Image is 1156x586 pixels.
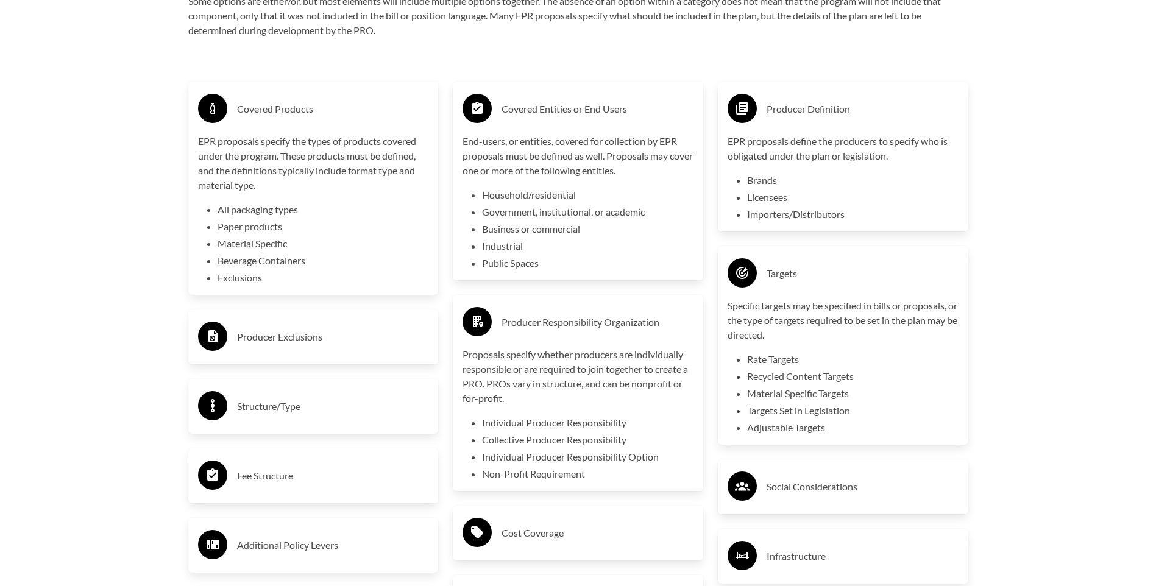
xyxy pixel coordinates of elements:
[482,432,693,447] li: Collective Producer Responsibility
[728,298,959,342] p: Specific targets may be specified in bills or proposals, or the type of targets required to be se...
[482,450,693,464] li: Individual Producer Responsibility Option
[237,466,429,485] h3: Fee Structure
[747,352,959,367] li: Rate Targets
[747,386,959,401] li: Material Specific Targets
[482,188,693,202] li: Household/residential
[747,369,959,384] li: Recycled Content Targets
[767,264,959,283] h3: Targets
[747,173,959,188] li: Brands
[218,202,429,217] li: All packaging types
[767,477,959,496] h3: Social Considerations
[502,312,693,332] h3: Producer Responsibility Organization
[482,467,693,481] li: Non-Profit Requirement
[218,219,429,234] li: Paper products
[767,546,959,566] h3: Infrastructure
[502,99,693,119] h3: Covered Entities or End Users
[237,397,429,416] h3: Structure/Type
[482,415,693,430] li: Individual Producer Responsibility
[482,205,693,219] li: Government, institutional, or academic
[482,256,693,270] li: Public Spaces
[747,207,959,222] li: Importers/Distributors
[237,327,429,347] h3: Producer Exclusions
[237,535,429,555] h3: Additional Policy Levers
[218,253,429,268] li: Beverage Containers
[747,190,959,205] li: Licensees
[767,99,959,119] h3: Producer Definition
[198,134,429,192] p: EPR proposals specify the types of products covered under the program. These products must be def...
[482,222,693,236] li: Business or commercial
[502,523,693,543] h3: Cost Coverage
[237,99,429,119] h3: Covered Products
[463,347,693,406] p: Proposals specify whether producers are individually responsible or are required to join together...
[747,403,959,418] li: Targets Set in Legislation
[463,134,693,178] p: End-users, or entities, covered for collection by EPR proposals must be defined as well. Proposal...
[218,236,429,251] li: Material Specific
[218,270,429,285] li: Exclusions
[747,420,959,435] li: Adjustable Targets
[728,134,959,163] p: EPR proposals define the producers to specify who is obligated under the plan or legislation.
[482,239,693,253] li: Industrial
